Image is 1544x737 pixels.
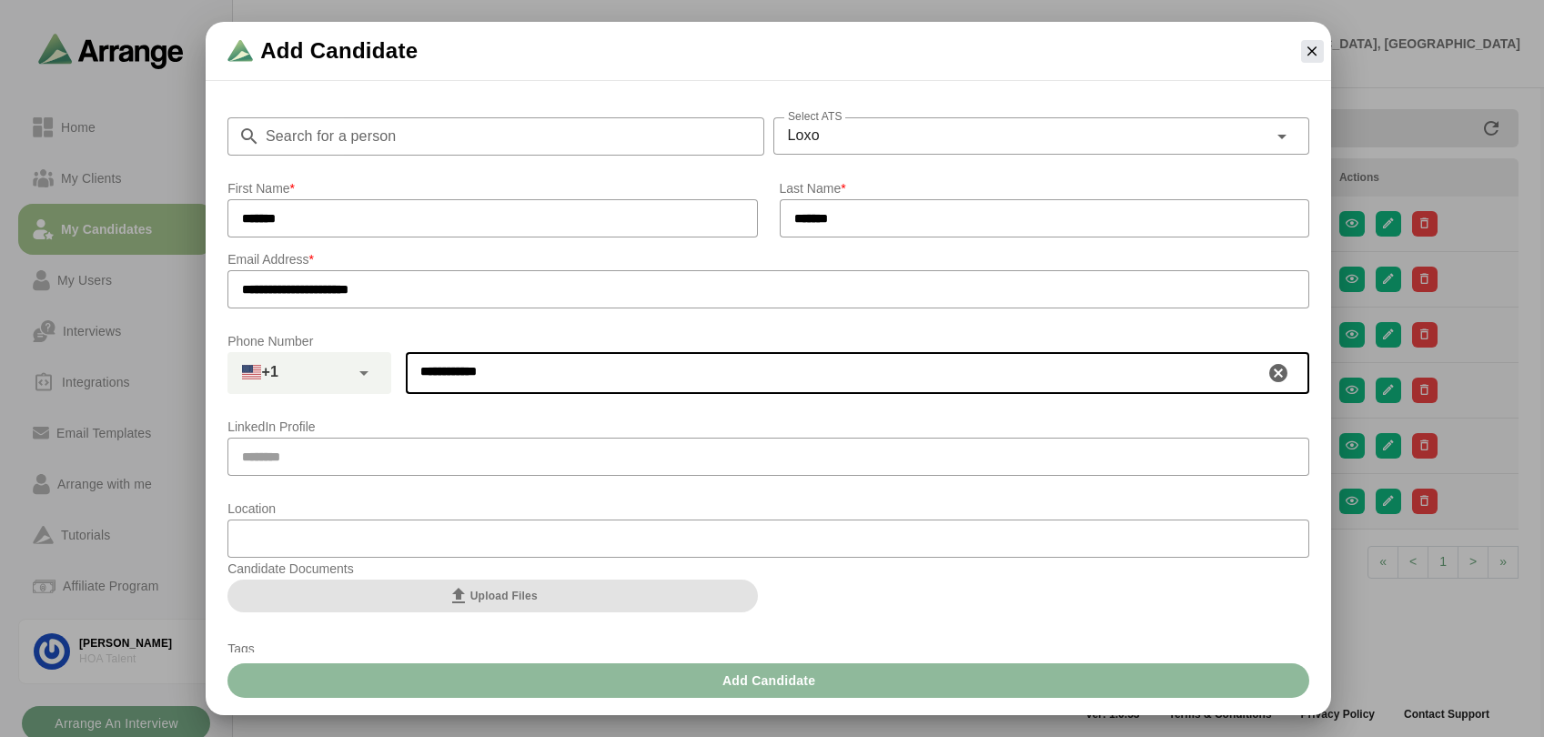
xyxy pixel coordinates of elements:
p: Location [227,498,1309,520]
span: Add Candidate [722,663,816,698]
span: Upload Files [448,585,538,607]
span: Loxo [788,124,820,147]
p: Last Name [780,177,1309,199]
p: LinkedIn Profile [227,416,1309,438]
p: Email Address [227,248,1309,270]
i: Clear [1267,362,1289,384]
button: Add Candidate [227,663,1309,698]
span: Add Candidate [260,36,418,66]
p: First Name [227,177,757,199]
p: Candidate Documents [227,558,757,580]
p: Tags [227,638,1309,660]
button: Upload Files [227,580,757,612]
p: Phone Number [227,330,1309,352]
